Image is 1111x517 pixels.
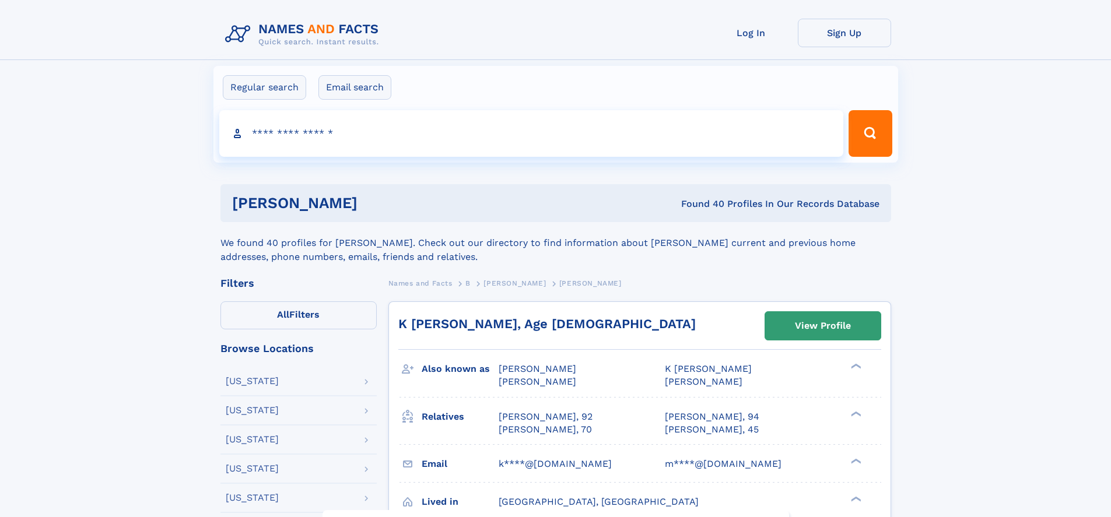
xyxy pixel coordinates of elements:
[665,423,759,436] a: [PERSON_NAME], 45
[422,359,499,379] h3: Also known as
[499,376,576,387] span: [PERSON_NAME]
[848,495,862,502] div: ❯
[465,276,471,290] a: B
[232,196,520,210] h1: [PERSON_NAME]
[220,343,377,354] div: Browse Locations
[226,406,279,415] div: [US_STATE]
[483,276,546,290] a: [PERSON_NAME]
[398,316,696,331] a: K [PERSON_NAME], Age [DEMOGRAPHIC_DATA]
[219,110,844,157] input: search input
[422,454,499,474] h3: Email
[848,363,862,370] div: ❯
[318,75,391,100] label: Email search
[220,278,377,289] div: Filters
[226,464,279,473] div: [US_STATE]
[277,309,289,320] span: All
[849,110,892,157] button: Search Button
[765,312,881,340] a: View Profile
[220,301,377,329] label: Filters
[499,496,699,507] span: [GEOGRAPHIC_DATA], [GEOGRAPHIC_DATA]
[559,279,622,287] span: [PERSON_NAME]
[499,363,576,374] span: [PERSON_NAME]
[388,276,453,290] a: Names and Facts
[422,492,499,512] h3: Lived in
[795,312,851,339] div: View Profile
[848,457,862,465] div: ❯
[848,410,862,417] div: ❯
[226,377,279,386] div: [US_STATE]
[223,75,306,100] label: Regular search
[465,279,471,287] span: B
[422,407,499,427] h3: Relatives
[483,279,546,287] span: [PERSON_NAME]
[665,363,752,374] span: K [PERSON_NAME]
[499,423,592,436] a: [PERSON_NAME], 70
[226,435,279,444] div: [US_STATE]
[798,19,891,47] a: Sign Up
[665,410,759,423] a: [PERSON_NAME], 94
[519,198,879,210] div: Found 40 Profiles In Our Records Database
[220,222,891,264] div: We found 40 profiles for [PERSON_NAME]. Check out our directory to find information about [PERSON...
[665,376,742,387] span: [PERSON_NAME]
[705,19,798,47] a: Log In
[226,493,279,502] div: [US_STATE]
[220,19,388,50] img: Logo Names and Facts
[499,410,593,423] a: [PERSON_NAME], 92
